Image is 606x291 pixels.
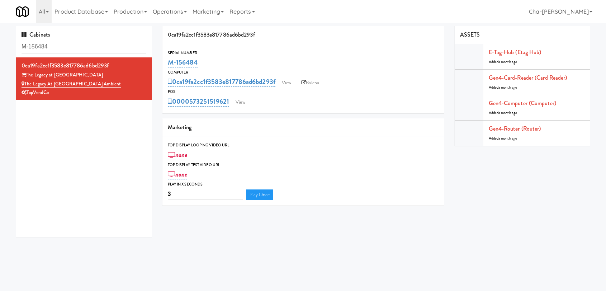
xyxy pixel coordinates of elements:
[22,40,146,53] input: Search cabinets
[232,97,248,108] a: View
[22,71,146,80] div: The Legacy at [GEOGRAPHIC_DATA]
[22,80,121,88] a: The Legacy at [GEOGRAPHIC_DATA] Ambient
[22,30,50,39] span: Cabinets
[168,88,439,95] div: POS
[489,136,517,141] span: Added
[22,60,146,71] div: 0ca19fa2cc1f3583e817786ad6bd293f
[489,74,567,82] a: Gen4-card-reader (Card Reader)
[162,26,444,44] div: 0ca19fa2cc1f3583e817786ad6bd293f
[489,85,517,90] span: Added
[498,85,517,90] span: a month ago
[498,136,517,141] span: a month ago
[168,169,188,179] a: none
[298,78,323,88] a: Balena
[246,189,274,200] a: Play Once
[278,78,295,88] a: View
[489,99,556,107] a: Gen4-computer (Computer)
[498,59,517,65] span: a month ago
[168,57,198,67] a: M-156484
[168,161,439,169] div: Top Display Test Video Url
[168,77,275,87] a: 0ca19fa2cc1f3583e817786ad6bd293f
[168,97,229,107] a: 0000573251519621
[168,69,439,76] div: Computer
[168,123,192,131] span: Marketing
[22,89,49,96] a: TopVendCo
[168,150,188,160] a: none
[498,110,517,116] span: a month ago
[460,30,480,39] span: ASSETS
[168,181,439,188] div: Play in X seconds
[168,50,439,57] div: Serial Number
[16,57,152,100] li: 0ca19fa2cc1f3583e817786ad6bd293fThe Legacy at [GEOGRAPHIC_DATA] The Legacy at [GEOGRAPHIC_DATA] A...
[16,5,29,18] img: Micromart
[489,48,541,56] a: E-tag-hub (Etag Hub)
[489,110,517,116] span: Added
[168,142,439,149] div: Top Display Looping Video Url
[489,59,517,65] span: Added
[489,125,541,133] a: Gen4-router (Router)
